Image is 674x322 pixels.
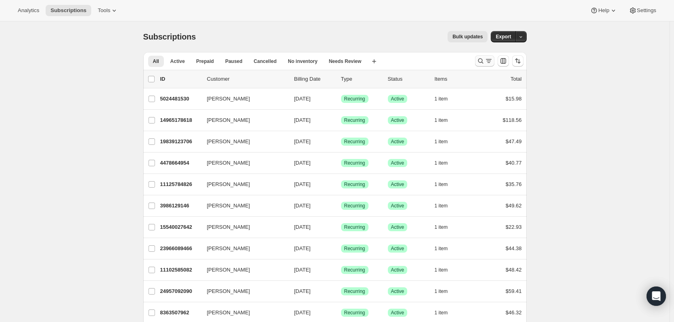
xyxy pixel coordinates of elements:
button: 1 item [435,157,457,169]
button: [PERSON_NAME] [202,263,283,276]
button: [PERSON_NAME] [202,114,283,127]
span: [DATE] [294,138,311,144]
button: 1 item [435,222,457,233]
span: Export [496,33,511,40]
span: [PERSON_NAME] [207,116,250,124]
button: [PERSON_NAME] [202,221,283,234]
span: All [153,58,159,65]
span: Subscriptions [143,32,196,41]
span: 1 item [435,160,448,166]
span: [PERSON_NAME] [207,180,250,188]
button: Customize table column order and visibility [498,55,509,67]
div: 8363507962[PERSON_NAME][DATE]SuccessRecurringSuccessActive1 item$46.32 [160,307,522,318]
button: 1 item [435,136,457,147]
div: Items [435,75,475,83]
span: Recurring [344,160,365,166]
p: 24957092090 [160,287,201,295]
span: $46.32 [506,309,522,316]
span: $47.49 [506,138,522,144]
span: Active [170,58,185,65]
button: Subscriptions [46,5,91,16]
div: IDCustomerBilling DateTypeStatusItemsTotal [160,75,522,83]
span: Recurring [344,288,365,295]
span: $49.62 [506,203,522,209]
span: Recurring [344,181,365,188]
span: Recurring [344,224,365,230]
button: 1 item [435,307,457,318]
span: Recurring [344,117,365,123]
button: 1 item [435,200,457,211]
span: $59.41 [506,288,522,294]
button: [PERSON_NAME] [202,285,283,298]
button: Search and filter results [475,55,494,67]
span: Recurring [344,203,365,209]
button: [PERSON_NAME] [202,92,283,105]
span: $118.56 [503,117,522,123]
span: [DATE] [294,96,311,102]
span: [DATE] [294,181,311,187]
span: $35.76 [506,181,522,187]
span: Needs Review [329,58,362,65]
button: [PERSON_NAME] [202,178,283,191]
div: 5024481530[PERSON_NAME][DATE]SuccessRecurringSuccessActive1 item$15.98 [160,93,522,105]
div: 4478664954[PERSON_NAME][DATE]SuccessRecurringSuccessActive1 item$40.77 [160,157,522,169]
span: 1 item [435,309,448,316]
p: 15540027642 [160,223,201,231]
span: Analytics [18,7,39,14]
span: [DATE] [294,117,311,123]
div: 11102585082[PERSON_NAME][DATE]SuccessRecurringSuccessActive1 item$48.42 [160,264,522,276]
button: 1 item [435,93,457,105]
span: $40.77 [506,160,522,166]
p: 3986129146 [160,202,201,210]
span: 1 item [435,203,448,209]
span: Recurring [344,96,365,102]
div: 3986129146[PERSON_NAME][DATE]SuccessRecurringSuccessActive1 item$49.62 [160,200,522,211]
p: 23966089466 [160,245,201,253]
span: $15.98 [506,96,522,102]
button: [PERSON_NAME] [202,135,283,148]
p: 11102585082 [160,266,201,274]
p: 5024481530 [160,95,201,103]
div: 14965178618[PERSON_NAME][DATE]SuccessRecurringSuccessActive1 item$118.56 [160,115,522,126]
span: Recurring [344,309,365,316]
button: [PERSON_NAME] [202,306,283,319]
span: Active [391,181,404,188]
span: [DATE] [294,203,311,209]
span: [DATE] [294,267,311,273]
span: 1 item [435,288,448,295]
p: Total [511,75,521,83]
span: Active [391,267,404,273]
span: 1 item [435,138,448,145]
span: Active [391,224,404,230]
span: Active [391,160,404,166]
p: 14965178618 [160,116,201,124]
span: [DATE] [294,224,311,230]
span: 1 item [435,117,448,123]
span: [PERSON_NAME] [207,159,250,167]
div: Type [341,75,381,83]
span: [PERSON_NAME] [207,287,250,295]
span: No inventory [288,58,317,65]
span: Active [391,96,404,102]
span: Bulk updates [452,33,483,40]
button: 1 item [435,286,457,297]
button: Tools [93,5,123,16]
span: $22.93 [506,224,522,230]
p: 11125784826 [160,180,201,188]
button: Create new view [368,56,381,67]
span: Recurring [344,245,365,252]
span: Recurring [344,267,365,273]
span: $44.38 [506,245,522,251]
span: [PERSON_NAME] [207,245,250,253]
span: [PERSON_NAME] [207,138,250,146]
span: Cancelled [254,58,277,65]
span: [DATE] [294,288,311,294]
span: Active [391,245,404,252]
button: 1 item [435,179,457,190]
button: Bulk updates [448,31,488,42]
span: Active [391,203,404,209]
span: 1 item [435,224,448,230]
p: 4478664954 [160,159,201,167]
button: 1 item [435,243,457,254]
button: [PERSON_NAME] [202,157,283,169]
